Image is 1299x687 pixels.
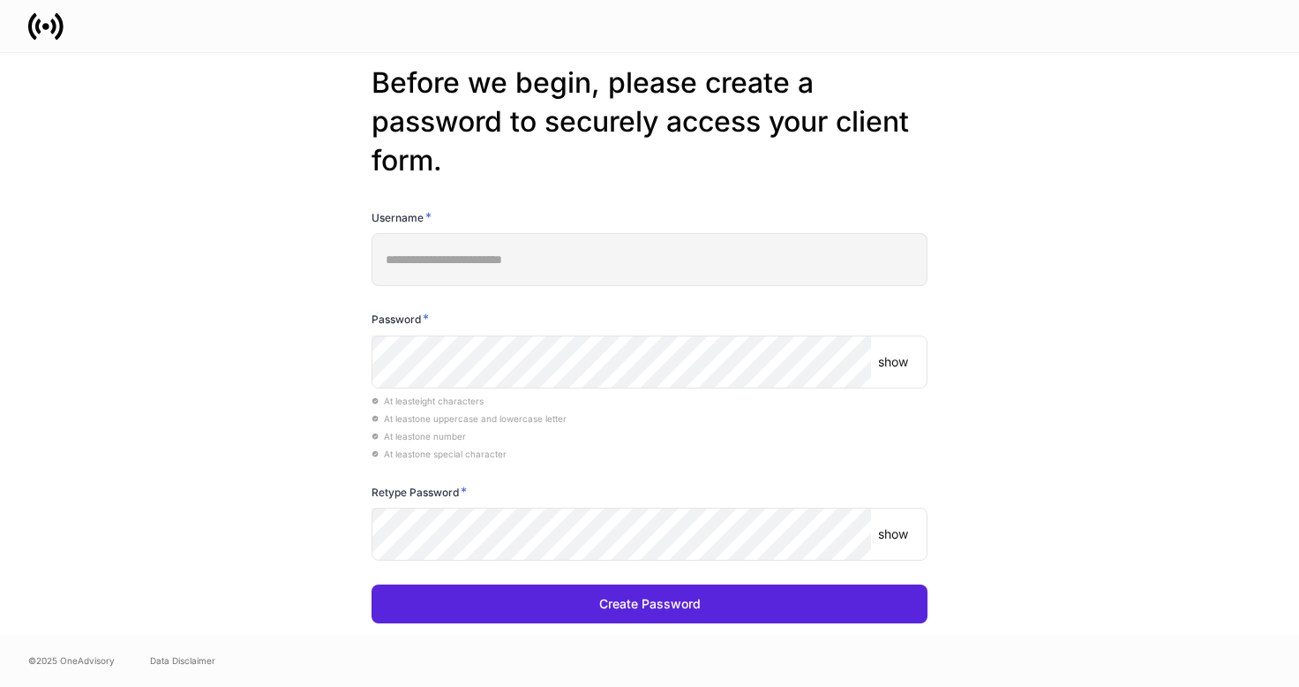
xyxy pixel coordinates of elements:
[372,396,484,406] span: At least eight characters
[372,413,567,424] span: At least one uppercase and lowercase letter
[372,483,467,501] h6: Retype Password
[599,595,701,613] div: Create Password
[372,310,429,328] h6: Password
[372,64,927,180] h2: Before we begin, please create a password to securely access your client form.
[878,353,908,371] p: show
[150,653,215,668] a: Data Disclaimer
[372,585,927,623] button: Create Password
[878,525,908,543] p: show
[28,653,115,668] span: © 2025 OneAdvisory
[372,449,507,459] span: At least one special character
[372,208,432,226] h6: Username
[372,431,466,442] span: At least one number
